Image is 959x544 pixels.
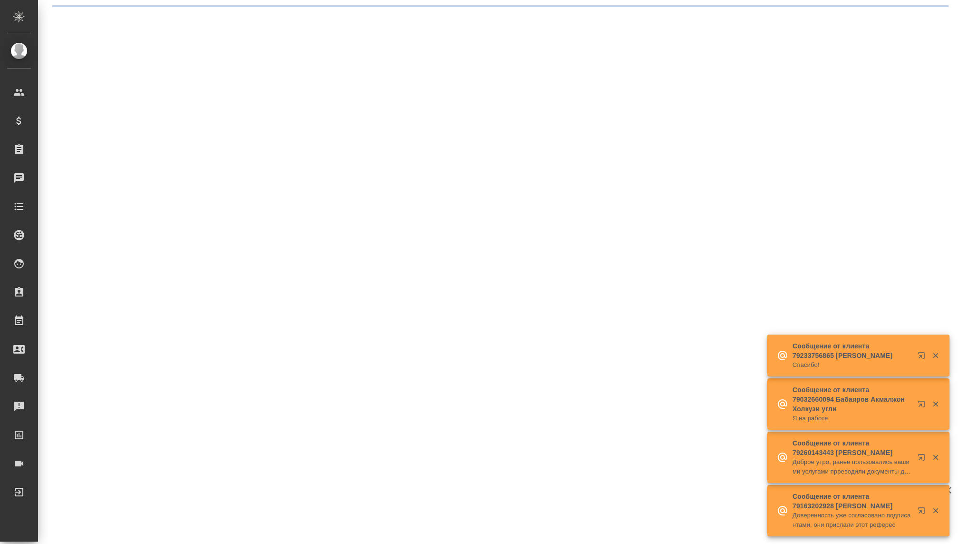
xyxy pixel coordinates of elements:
[926,351,945,360] button: Закрыть
[926,400,945,408] button: Закрыть
[793,457,911,476] p: Доброе утро, ранее пользовались вашими услугами прреводили документы для Израильского посольства. Мо
[793,385,911,414] p: Сообщение от клиента 79032660094 Бабаяров Акмалжон Холкузи угли
[793,341,911,360] p: Сообщение от клиента 79233756865 [PERSON_NAME]
[793,360,911,370] p: Спасибо!
[912,448,935,471] button: Открыть в новой вкладке
[912,395,935,417] button: Открыть в новой вкладке
[912,501,935,524] button: Открыть в новой вкладке
[793,438,911,457] p: Сообщение от клиента 79260143443 [PERSON_NAME]
[793,492,911,511] p: Сообщение от клиента 79163202928 [PERSON_NAME]
[926,453,945,462] button: Закрыть
[793,414,911,423] p: Я на работе
[793,511,911,530] p: Доверенность уже согласовано подписантами, они прислали этот реферес
[912,346,935,369] button: Открыть в новой вкладке
[926,506,945,515] button: Закрыть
